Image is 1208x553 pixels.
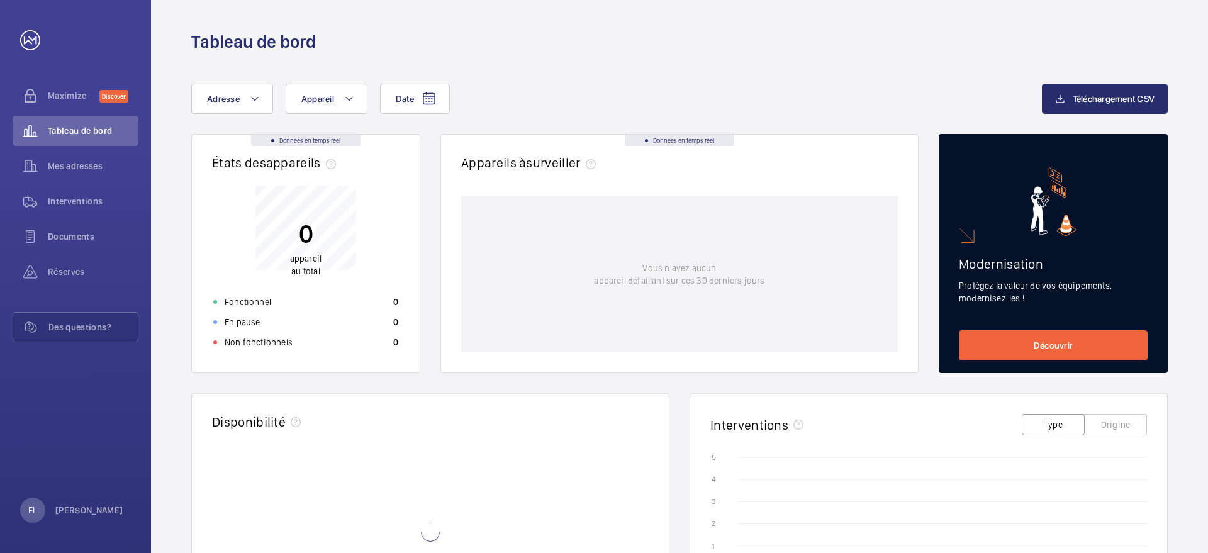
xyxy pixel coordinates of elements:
[48,195,138,208] span: Interventions
[1073,94,1155,104] span: Téléchargement CSV
[225,296,271,308] p: Fonctionnel
[225,316,260,328] p: En pause
[212,155,341,170] h2: États des
[393,336,398,349] p: 0
[461,155,601,170] h2: Appareils à
[290,218,322,249] p: 0
[99,90,128,103] span: Discover
[1084,414,1147,435] button: Origine
[48,125,138,137] span: Tableau de bord
[959,330,1148,360] a: Découvrir
[712,542,715,550] text: 1
[48,160,138,172] span: Mes adresses
[594,262,764,287] p: Vous n'avez aucun appareil défaillant sur ces 30 derniers jours
[1022,414,1085,435] button: Type
[712,519,715,528] text: 2
[393,316,398,328] p: 0
[251,135,361,146] div: Données en temps réel
[28,504,37,517] p: FL
[225,336,293,349] p: Non fonctionnels
[1031,167,1077,236] img: marketing-card.svg
[48,230,138,243] span: Documents
[393,296,398,308] p: 0
[207,94,240,104] span: Adresse
[55,504,123,517] p: [PERSON_NAME]
[625,135,734,146] div: Données en temps réel
[290,252,322,277] p: au total
[396,94,414,104] span: Date
[286,84,367,114] button: Appareil
[48,265,138,278] span: Réserves
[48,321,138,333] span: Des questions?
[191,84,273,114] button: Adresse
[266,155,341,170] span: appareils
[712,497,716,506] text: 3
[301,94,334,104] span: Appareil
[959,256,1148,272] h2: Modernisation
[48,89,99,102] span: Maximize
[526,155,600,170] span: surveiller
[212,414,286,430] h2: Disponibilité
[290,254,322,264] span: appareil
[712,475,716,484] text: 4
[712,453,716,462] text: 5
[380,84,450,114] button: Date
[710,417,788,433] h2: Interventions
[959,279,1148,304] p: Protégez la valeur de vos équipements, modernisez-les !
[1042,84,1168,114] button: Téléchargement CSV
[191,30,316,53] h1: Tableau de bord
